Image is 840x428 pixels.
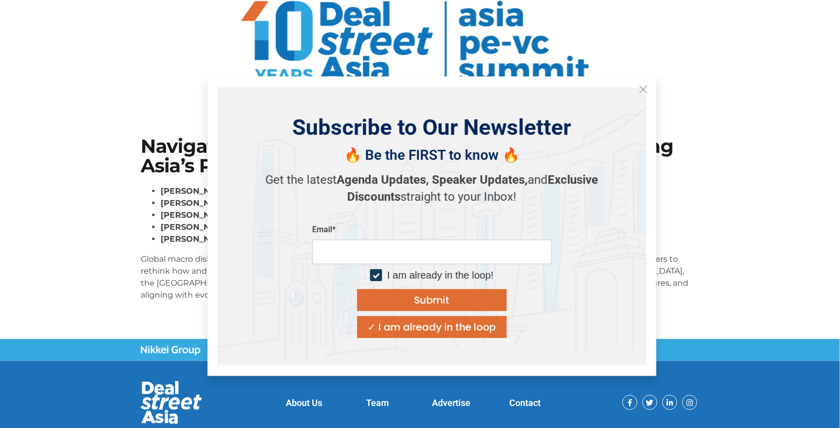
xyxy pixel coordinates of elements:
li: , Managing Editor, [161,233,699,245]
strong: [PERSON_NAME] [161,234,232,244]
a: Advertise [432,398,471,408]
strong: [PERSON_NAME] [161,222,232,232]
img: Nikkei Group [141,346,201,356]
li: , Partner & Chief Financial Officer, [161,197,699,209]
a: Contact [510,398,541,408]
a: Team [367,398,390,408]
strong: [PERSON_NAME] [161,198,232,208]
strong: [PERSON_NAME] [161,210,232,220]
p: Global macro dislocations – from interest rate volatility to geopolitical and regulatory shifts –... [141,253,699,301]
li: , Managing Director, Head of [GEOGRAPHIC_DATA] Private Equity, [161,221,699,233]
a: About Us [286,398,322,408]
li: , Head of [GEOGRAPHIC_DATA], [161,209,699,221]
li: , Co-Head of Private Equity, [161,185,699,197]
h1: Navigating the Storm: Are Global Headwinds Reshaping Asia’s Private Equity Playbook? [141,137,699,175]
strong: [PERSON_NAME] [161,186,232,196]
